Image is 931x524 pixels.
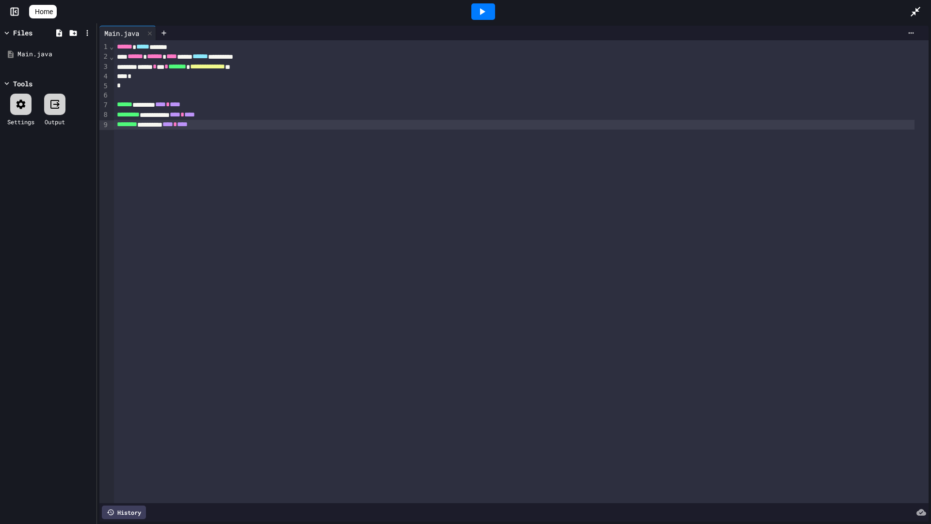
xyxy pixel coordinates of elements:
div: 3 [99,62,109,72]
div: 2 [99,52,109,62]
div: 8 [99,110,109,120]
span: Home [35,7,53,16]
div: 6 [99,91,109,100]
div: 4 [99,72,109,82]
span: Fold line [109,53,114,61]
div: 7 [99,100,109,110]
div: 1 [99,42,109,52]
div: 5 [99,82,109,91]
div: Chat with us now!Close [4,4,67,62]
div: History [102,506,146,519]
a: Home [29,5,57,18]
div: 9 [99,120,109,130]
span: Fold line [109,43,114,50]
